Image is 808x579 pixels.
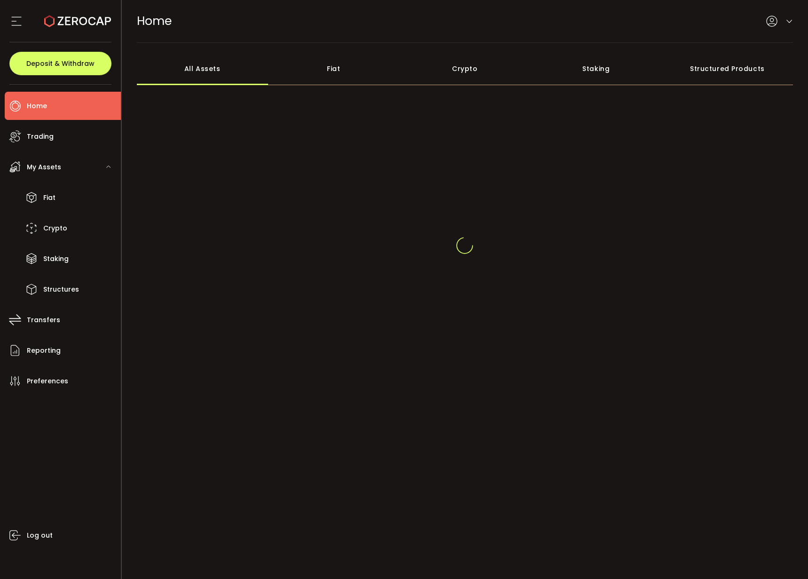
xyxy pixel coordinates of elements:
[26,60,95,67] span: Deposit & Withdraw
[43,283,79,296] span: Structures
[27,99,47,113] span: Home
[399,52,531,85] div: Crypto
[43,222,67,235] span: Crypto
[137,52,268,85] div: All Assets
[27,160,61,174] span: My Assets
[43,252,69,266] span: Staking
[27,344,61,357] span: Reporting
[9,52,111,75] button: Deposit & Withdraw
[137,13,172,29] span: Home
[268,52,399,85] div: Fiat
[27,529,53,542] span: Log out
[27,130,54,143] span: Trading
[43,191,55,205] span: Fiat
[531,52,662,85] div: Staking
[27,374,68,388] span: Preferences
[662,52,793,85] div: Structured Products
[27,313,60,327] span: Transfers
